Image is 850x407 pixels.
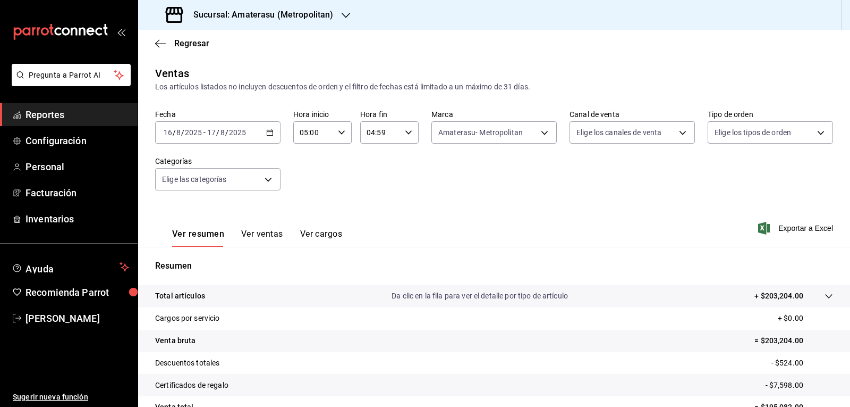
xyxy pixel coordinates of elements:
[172,229,224,247] button: Ver resumen
[25,186,129,200] span: Facturación
[241,229,283,247] button: Ver ventas
[392,290,568,302] p: Da clic en la fila para ver el detalle por tipo de artículo
[203,128,206,137] span: -
[569,111,695,118] label: Canal de venta
[155,38,209,48] button: Regresar
[163,128,173,137] input: --
[293,111,352,118] label: Hora inicio
[174,38,209,48] span: Regresar
[155,157,280,165] label: Categorías
[300,229,343,247] button: Ver cargos
[173,128,176,137] span: /
[25,134,129,148] span: Configuración
[771,358,833,369] p: - $524.00
[25,311,129,326] span: [PERSON_NAME]
[754,335,833,346] p: = $203,204.00
[176,128,181,137] input: --
[155,290,205,302] p: Total artículos
[25,107,129,122] span: Reportes
[155,380,228,391] p: Certificados de regalo
[228,128,246,137] input: ----
[12,64,131,86] button: Pregunta a Parrot AI
[25,285,129,300] span: Recomienda Parrot
[185,9,333,21] h3: Sucursal: Amaterasu (Metropolitan)
[360,111,419,118] label: Hora fin
[220,128,225,137] input: --
[25,160,129,174] span: Personal
[778,313,833,324] p: + $0.00
[155,335,195,346] p: Venta bruta
[155,358,219,369] p: Descuentos totales
[576,127,661,138] span: Elige los canales de venta
[715,127,791,138] span: Elige los tipos de orden
[155,65,189,81] div: Ventas
[438,127,523,138] span: Amaterasu- Metropolitan
[25,212,129,226] span: Inventarios
[172,229,342,247] div: navigation tabs
[155,313,220,324] p: Cargos por servicio
[754,290,803,302] p: + $203,204.00
[155,260,833,272] p: Resumen
[7,77,131,88] a: Pregunta a Parrot AI
[207,128,216,137] input: --
[216,128,219,137] span: /
[184,128,202,137] input: ----
[155,81,833,93] div: Los artículos listados no incluyen descuentos de orden y el filtro de fechas está limitado a un m...
[431,111,557,118] label: Marca
[117,28,125,36] button: open_drawer_menu
[29,70,114,81] span: Pregunta a Parrot AI
[760,222,833,235] button: Exportar a Excel
[766,380,833,391] p: - $7,598.00
[225,128,228,137] span: /
[13,392,129,403] span: Sugerir nueva función
[155,111,280,118] label: Fecha
[162,174,227,185] span: Elige las categorías
[181,128,184,137] span: /
[708,111,833,118] label: Tipo de orden
[25,261,115,273] span: Ayuda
